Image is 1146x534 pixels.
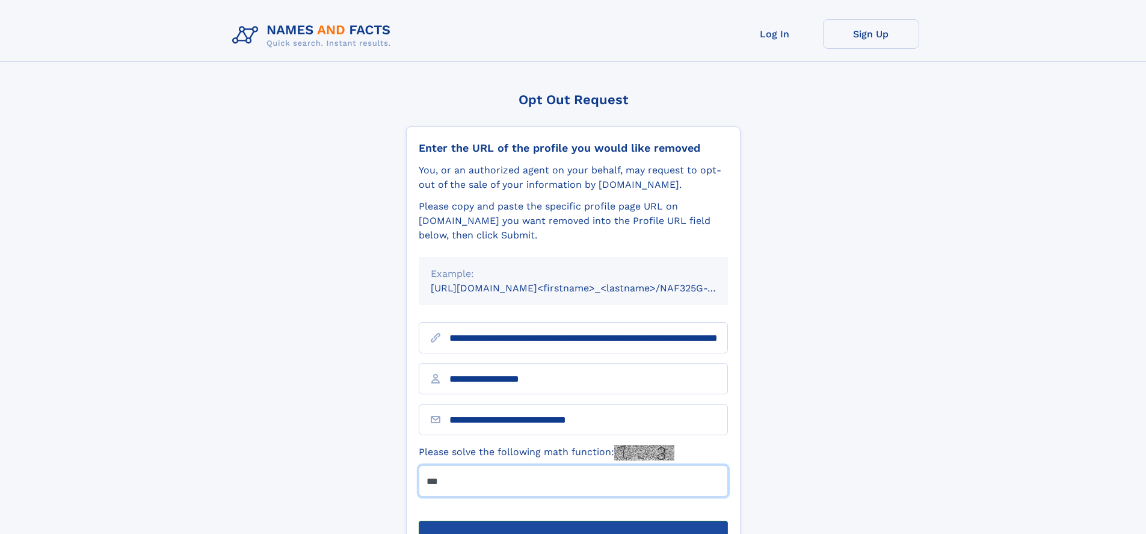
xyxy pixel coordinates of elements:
[431,267,716,281] div: Example:
[823,19,919,49] a: Sign Up
[419,199,728,243] div: Please copy and paste the specific profile page URL on [DOMAIN_NAME] you want removed into the Pr...
[406,92,741,107] div: Opt Out Request
[419,445,674,461] label: Please solve the following math function:
[419,141,728,155] div: Enter the URL of the profile you would like removed
[419,163,728,192] div: You, or an authorized agent on your behalf, may request to opt-out of the sale of your informatio...
[431,282,751,294] small: [URL][DOMAIN_NAME]<firstname>_<lastname>/NAF325G-xxxxxxxx
[227,19,401,52] img: Logo Names and Facts
[727,19,823,49] a: Log In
